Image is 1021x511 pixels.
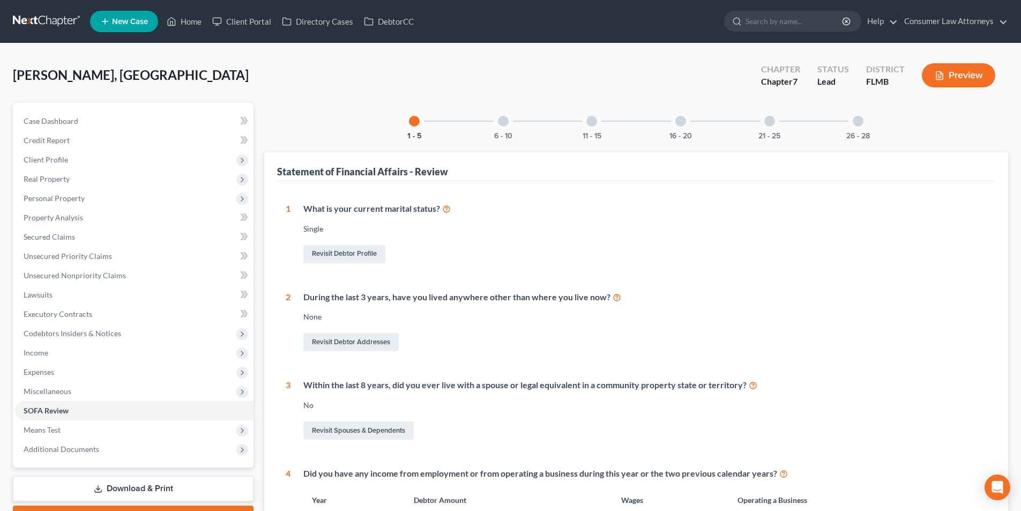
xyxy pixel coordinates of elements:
[817,63,849,76] div: Status
[303,245,385,263] a: Revisit Debtor Profile
[15,247,254,266] a: Unsecured Priority Claims
[24,348,48,357] span: Income
[24,116,78,125] span: Case Dashboard
[407,132,422,140] button: 1 - 5
[862,12,898,31] a: Help
[24,136,70,145] span: Credit Report
[24,445,99,454] span: Additional Documents
[922,63,995,87] button: Preview
[15,208,254,227] a: Property Analysis
[15,131,254,150] a: Credit Report
[24,367,54,376] span: Expenses
[359,12,419,31] a: DebtorCC
[24,251,112,261] span: Unsecured Priority Claims
[761,63,800,76] div: Chapter
[303,224,987,234] div: Single
[15,305,254,324] a: Executory Contracts
[277,12,359,31] a: Directory Cases
[207,12,277,31] a: Client Portal
[793,76,798,86] span: 7
[817,76,849,88] div: Lead
[24,425,61,434] span: Means Test
[13,67,249,83] span: [PERSON_NAME], [GEOGRAPHIC_DATA]
[13,476,254,501] a: Download & Print
[303,421,414,440] a: Revisit Spouses & Dependents
[303,333,399,351] a: Revisit Debtor Addresses
[15,227,254,247] a: Secured Claims
[303,312,987,322] div: None
[15,285,254,305] a: Lawsuits
[24,213,83,222] span: Property Analysis
[303,291,987,303] div: During the last 3 years, have you lived anywhere other than where you live now?
[24,174,70,183] span: Real Property
[866,63,905,76] div: District
[24,406,69,415] span: SOFA Review
[161,12,207,31] a: Home
[303,468,987,480] div: Did you have any income from employment or from operating a business during this year or the two ...
[286,203,290,265] div: 1
[24,232,75,241] span: Secured Claims
[758,132,780,140] button: 21 - 25
[669,132,692,140] button: 16 - 20
[303,203,987,215] div: What is your current marital status?
[24,271,126,280] span: Unsecured Nonpriority Claims
[866,76,905,88] div: FLMB
[583,132,601,140] button: 11 - 15
[899,12,1008,31] a: Consumer Law Attorneys
[24,387,71,396] span: Miscellaneous
[761,76,800,88] div: Chapter
[112,18,148,26] span: New Case
[303,400,987,411] div: No
[746,11,844,31] input: Search by name...
[303,379,987,391] div: Within the last 8 years, did you ever live with a spouse or legal equivalent in a community prope...
[985,475,1010,500] div: Open Intercom Messenger
[846,132,870,140] button: 26 - 28
[24,290,53,299] span: Lawsuits
[24,155,68,164] span: Client Profile
[277,165,448,178] div: Statement of Financial Affairs - Review
[494,132,512,140] button: 6 - 10
[24,194,85,203] span: Personal Property
[286,379,290,442] div: 3
[286,291,290,354] div: 2
[15,266,254,285] a: Unsecured Nonpriority Claims
[15,401,254,420] a: SOFA Review
[24,329,121,338] span: Codebtors Insiders & Notices
[15,112,254,131] a: Case Dashboard
[24,309,92,319] span: Executory Contracts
